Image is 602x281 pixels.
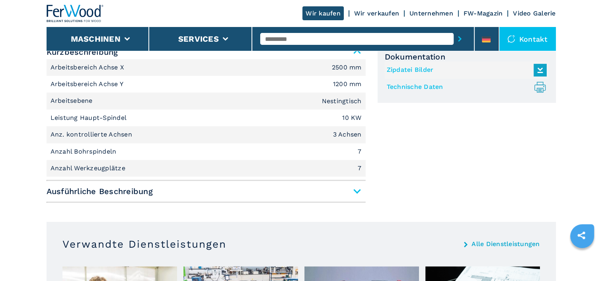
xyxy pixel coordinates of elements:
[62,238,226,250] h3: Verwandte Dienstleistungen
[507,35,515,43] img: Kontakt
[51,63,127,72] p: Arbeitsbereich Achse X
[47,45,366,59] span: Kurzbeschreibung
[51,130,134,139] p: Anz. kontrollierte Achsen
[47,184,366,198] span: Ausführliche Beschreibung
[51,164,128,173] p: Anzahl Werkzeugplätze
[51,96,95,105] p: Arbeitsebene
[333,81,362,87] em: 1200 mm
[302,6,344,20] a: Wir kaufen
[464,10,503,17] a: FW-Magazin
[51,147,119,156] p: Anzahl Bohrspindeln
[51,80,126,89] p: Arbeitsbereich Achse Y
[571,225,591,245] a: sharethis
[358,148,361,155] em: 7
[333,131,362,138] em: 3 Achsen
[385,52,549,62] span: Dokumentation
[322,98,362,104] em: Nestingtisch
[47,59,366,177] div: Kurzbeschreibung
[454,30,466,48] button: submit-button
[568,245,596,275] iframe: Chat
[471,241,540,247] a: Alle Dienstleistungen
[342,115,361,121] em: 10 KW
[387,64,543,77] a: Zipdatei Bilder
[178,34,219,44] button: Services
[513,10,555,17] a: Video Galerie
[47,5,104,22] img: Ferwood
[409,10,453,17] a: Unternehmen
[354,10,399,17] a: Wir verkaufen
[51,114,129,122] p: Leistung Haupt-Spindel
[332,64,362,71] em: 2500 mm
[358,165,361,171] em: 7
[71,34,121,44] button: Maschinen
[387,81,543,94] a: Technische Daten
[499,27,556,51] div: Kontakt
